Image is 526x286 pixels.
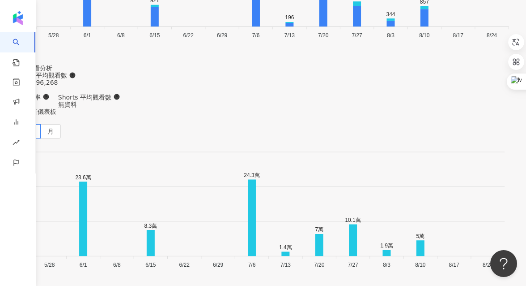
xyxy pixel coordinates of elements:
tspan: 8/17 [453,32,464,39]
tspan: 7/20 [314,262,325,268]
tspan: 7/13 [280,262,291,268]
div: 無資料 [58,101,120,108]
tspan: 8/24 [483,262,493,268]
tspan: 8/24 [487,32,497,39]
img: logo icon [11,11,25,25]
tspan: 5/28 [44,262,55,268]
tspan: 6/1 [80,262,87,268]
tspan: 8/3 [387,32,394,39]
tspan: 6/1 [84,32,91,39]
tspan: 6/8 [113,262,121,268]
tspan: 6/29 [213,262,224,268]
tspan: 8/3 [383,262,390,268]
tspan: 8/10 [419,32,430,39]
span: rise [13,134,20,154]
tspan: 6/15 [149,32,160,39]
tspan: 8/10 [415,262,426,268]
tspan: 6/29 [217,32,228,39]
div: 96,268 [36,79,75,86]
tspan: 7/6 [252,32,260,39]
tspan: 8/17 [449,262,460,268]
tspan: 6/22 [183,32,194,39]
tspan: 7/27 [348,262,358,268]
div: 平均觀看數 [36,72,75,79]
tspan: 6/15 [145,262,156,268]
a: search [13,32,30,67]
iframe: Help Scout Beacon - Open [490,250,517,277]
tspan: 5/28 [48,32,59,39]
span: 月 [47,128,54,135]
tspan: 6/8 [117,32,125,39]
tspan: 7/6 [248,262,256,268]
tspan: 7/20 [318,32,329,39]
tspan: 7/27 [352,32,362,39]
div: Shorts 平均觀看數 [58,94,120,101]
tspan: 6/22 [179,262,190,268]
tspan: 7/13 [284,32,295,39]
